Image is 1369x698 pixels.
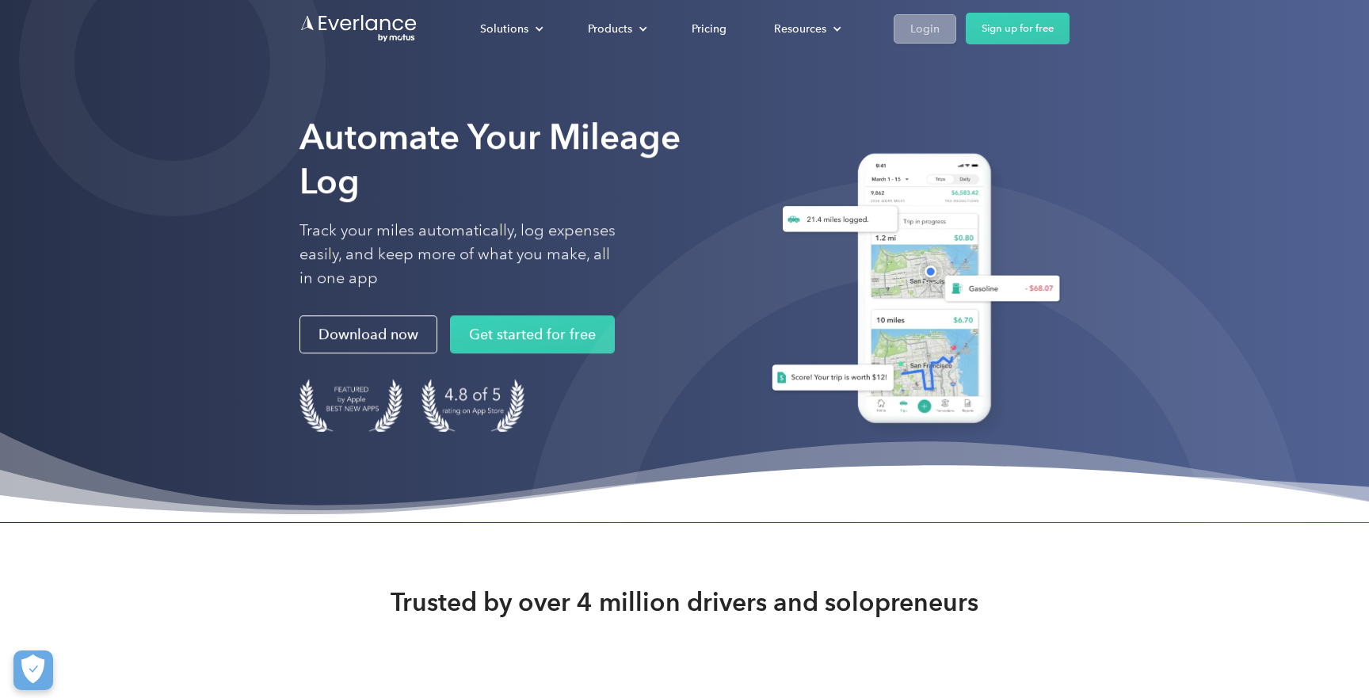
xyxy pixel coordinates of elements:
[299,379,402,432] img: Badge for Featured by Apple Best New Apps
[753,141,1070,441] img: Everlance, mileage tracker app, expense tracking app
[572,15,660,43] div: Products
[676,15,742,43] a: Pricing
[758,15,854,43] div: Resources
[966,13,1070,44] a: Sign up for free
[391,586,978,618] strong: Trusted by over 4 million drivers and solopreneurs
[299,315,437,353] a: Download now
[588,19,632,39] div: Products
[450,315,615,353] a: Get started for free
[421,379,524,432] img: 4.9 out of 5 stars on the app store
[299,13,418,44] a: Go to homepage
[692,19,726,39] div: Pricing
[774,19,826,39] div: Resources
[910,19,940,39] div: Login
[464,15,556,43] div: Solutions
[894,14,956,44] a: Login
[299,116,681,202] strong: Automate Your Mileage Log
[13,650,53,690] button: Cookies Settings
[299,219,616,290] p: Track your miles automatically, log expenses easily, and keep more of what you make, all in one app
[480,19,528,39] div: Solutions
